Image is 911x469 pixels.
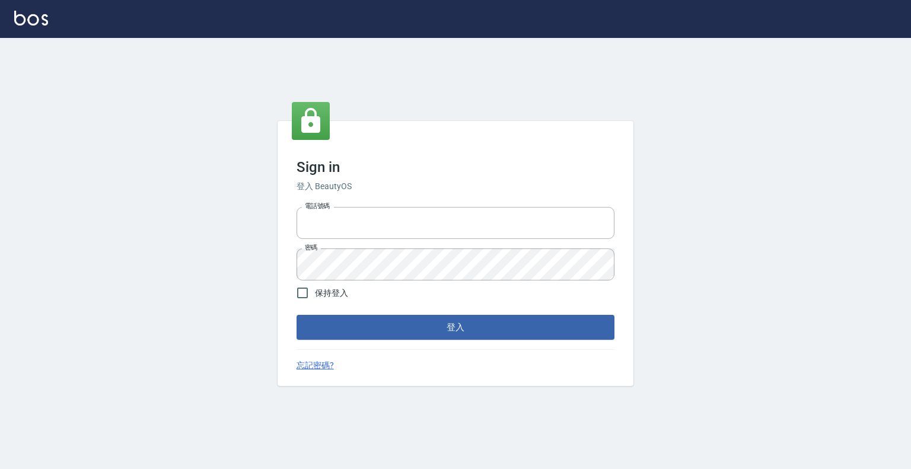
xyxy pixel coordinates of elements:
h3: Sign in [297,159,614,176]
label: 密碼 [305,243,317,252]
label: 電話號碼 [305,202,330,210]
a: 忘記密碼? [297,359,334,372]
span: 保持登入 [315,287,348,299]
button: 登入 [297,315,614,340]
h6: 登入 BeautyOS [297,180,614,193]
img: Logo [14,11,48,25]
